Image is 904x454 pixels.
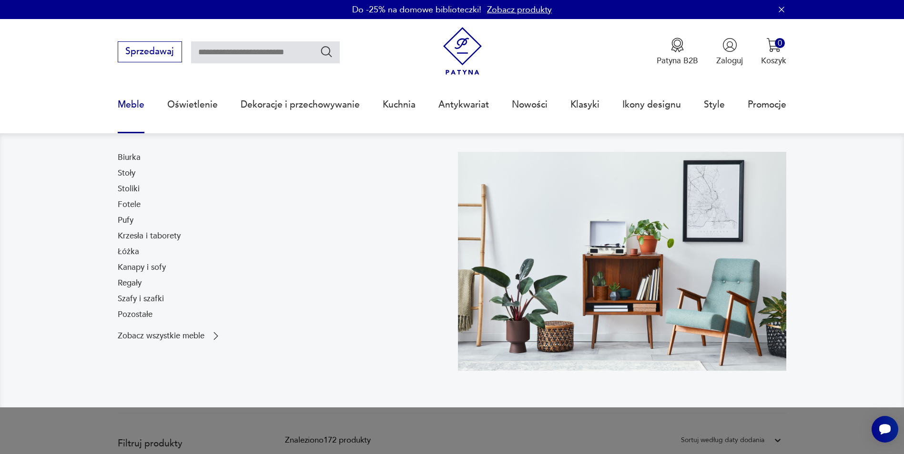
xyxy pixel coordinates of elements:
[118,332,204,340] p: Zobacz wszystkie meble
[622,83,681,127] a: Ikony designu
[872,416,898,443] iframe: Smartsupp widget button
[766,38,781,52] img: Ikona koszyka
[716,38,743,66] button: Zaloguj
[167,83,218,127] a: Oświetlenie
[716,55,743,66] p: Zaloguj
[748,83,786,127] a: Promocje
[118,277,142,289] a: Regały
[118,246,139,257] a: Łóżka
[670,38,685,52] img: Ikona medalu
[241,83,360,127] a: Dekoracje i przechowywanie
[657,38,698,66] a: Ikona medaluPatyna B2B
[118,309,152,320] a: Pozostałe
[352,4,481,16] p: Do -25% na domowe biblioteczki!
[118,330,222,342] a: Zobacz wszystkie meble
[118,293,164,305] a: Szafy i szafki
[761,38,786,66] button: 0Koszyk
[438,83,489,127] a: Antykwariat
[118,83,144,127] a: Meble
[118,215,133,226] a: Pufy
[118,152,141,163] a: Biurka
[761,55,786,66] p: Koszyk
[722,38,737,52] img: Ikonka użytkownika
[118,262,166,273] a: Kanapy i sofy
[383,83,416,127] a: Kuchnia
[118,199,141,210] a: Fotele
[512,83,548,127] a: Nowości
[704,83,725,127] a: Style
[118,183,140,195] a: Stoliki
[438,27,487,75] img: Patyna - sklep z meblami i dekoracjami vintage
[118,168,135,179] a: Stoły
[118,41,182,62] button: Sprzedawaj
[118,230,181,242] a: Krzesła i taborety
[487,4,552,16] a: Zobacz produkty
[458,152,787,371] img: 969d9116629659dbb0bd4e745da535dc.jpg
[657,55,698,66] p: Patyna B2B
[118,49,182,56] a: Sprzedawaj
[657,38,698,66] button: Patyna B2B
[320,45,334,59] button: Szukaj
[775,38,785,48] div: 0
[570,83,599,127] a: Klasyki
